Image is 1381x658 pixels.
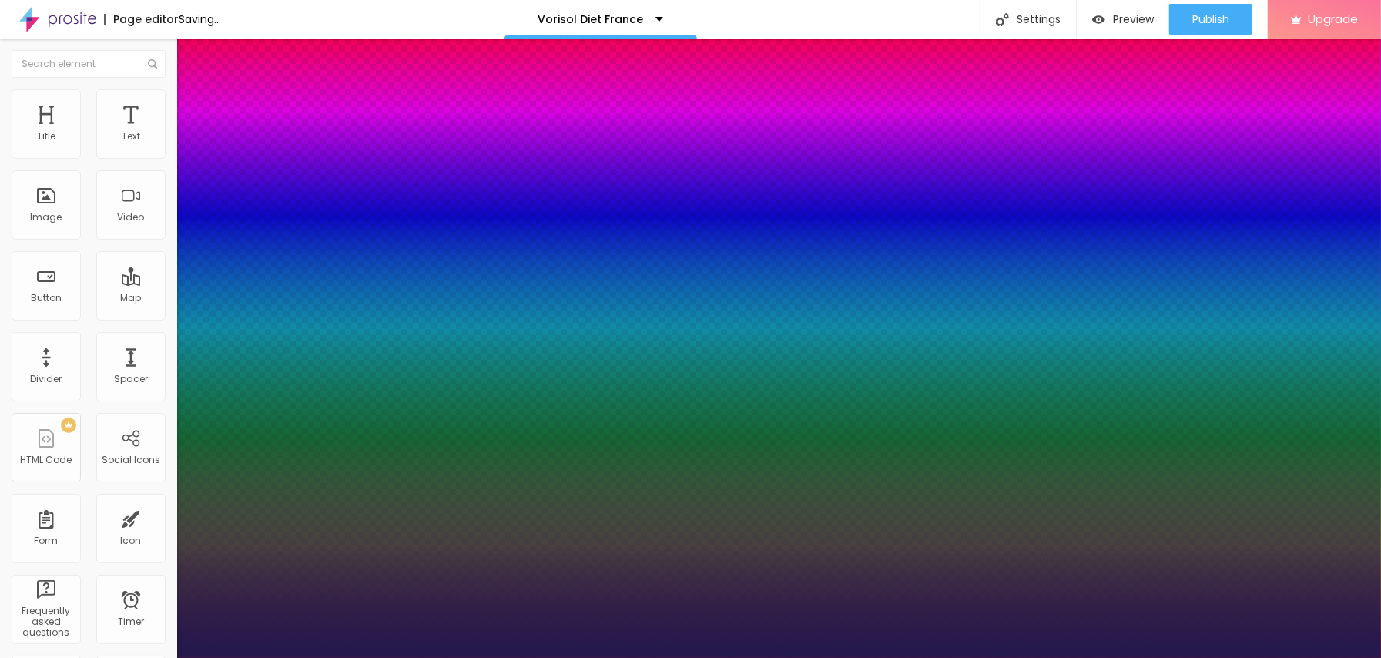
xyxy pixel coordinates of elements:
span: Publish [1192,13,1229,25]
p: Vorisol Diet France [538,14,644,25]
button: Preview [1077,4,1169,35]
div: Text [122,131,140,142]
div: Timer [118,616,144,627]
span: Upgrade [1308,12,1358,25]
span: Preview [1113,13,1154,25]
div: Form [35,535,59,546]
img: Icone [996,13,1009,26]
input: Search element [12,50,166,78]
div: Divider [31,374,62,384]
div: Icon [121,535,142,546]
button: Publish [1169,4,1252,35]
img: Icone [148,59,157,69]
div: Map [121,293,142,304]
div: Title [37,131,55,142]
div: Image [31,212,62,223]
div: Frequently asked questions [15,606,76,639]
div: Spacer [114,374,148,384]
div: HTML Code [21,455,72,465]
img: view-1.svg [1092,13,1105,26]
div: Saving... [179,14,221,25]
div: Social Icons [102,455,160,465]
div: Button [31,293,62,304]
div: Page editor [104,14,179,25]
div: Video [118,212,145,223]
